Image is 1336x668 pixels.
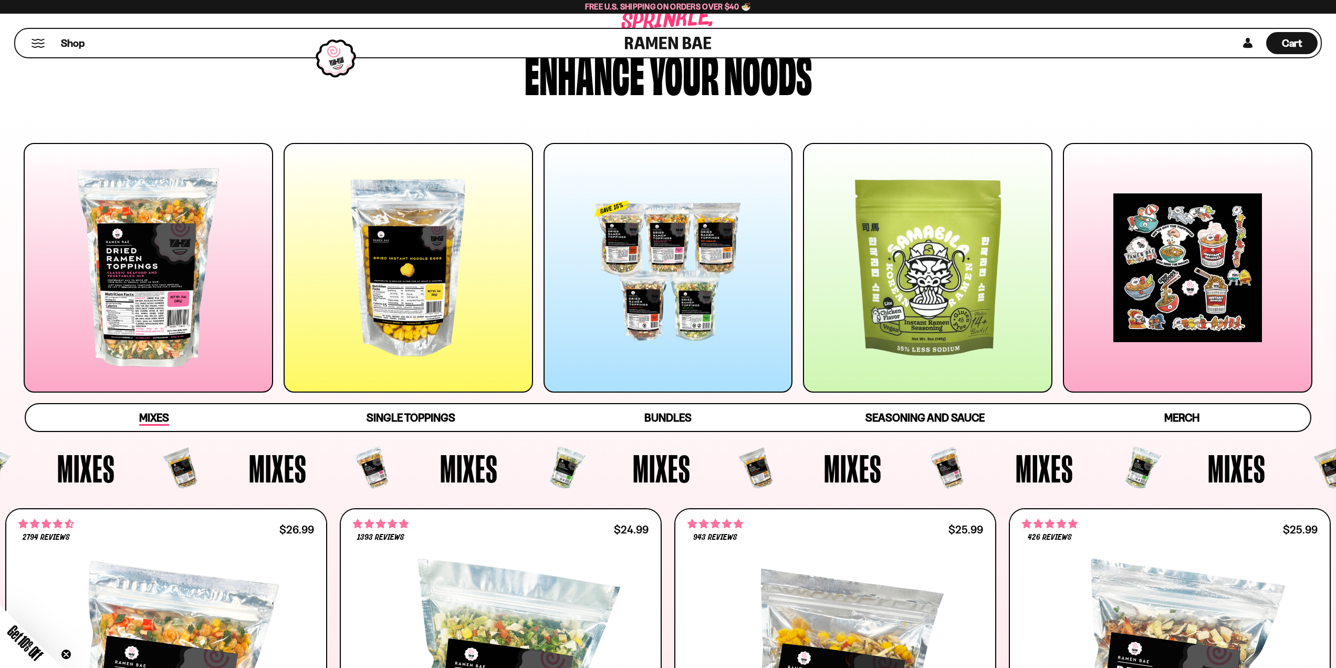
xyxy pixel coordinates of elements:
span: 4.76 stars [1022,517,1078,531]
span: Get 10% Off [5,622,46,663]
span: Mixes [633,449,691,488]
span: 2794 reviews [23,533,70,542]
span: Mixes [440,449,498,488]
span: Mixes [824,449,882,488]
span: 4.76 stars [353,517,409,531]
span: 943 reviews [693,533,737,542]
span: 4.68 stars [18,517,74,531]
a: Seasoning and Sauce [797,404,1053,431]
span: Merch [1164,411,1199,424]
button: Close teaser [61,649,71,660]
span: Bundles [644,411,692,424]
span: Mixes [1208,449,1266,488]
div: $26.99 [279,525,314,535]
span: 426 reviews [1028,533,1072,542]
a: Mixes [26,404,283,431]
button: Mobile Menu Trigger [31,39,45,48]
span: Single Toppings [367,411,455,424]
span: Mixes [139,411,169,426]
a: Single Toppings [283,404,539,431]
span: Mixes [249,449,307,488]
span: Mixes [1016,449,1073,488]
span: Free U.S. Shipping on Orders over $40 🍜 [585,2,751,12]
div: your [650,47,719,97]
div: noods [724,47,812,97]
span: Shop [61,36,85,50]
a: Shop [61,32,85,54]
span: Cart [1282,37,1302,49]
a: Bundles [539,404,796,431]
a: Merch [1053,404,1310,431]
span: 1393 reviews [357,533,404,542]
div: $25.99 [948,525,983,535]
div: Cart [1266,29,1318,57]
span: Mixes [57,449,115,488]
span: Seasoning and Sauce [865,411,985,424]
span: 4.75 stars [687,517,743,531]
div: Enhance [525,47,644,97]
div: $25.99 [1283,525,1318,535]
div: $24.99 [614,525,649,535]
